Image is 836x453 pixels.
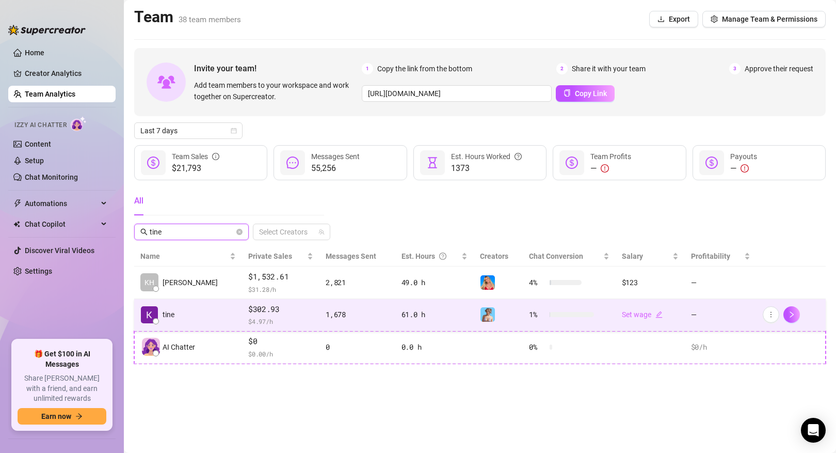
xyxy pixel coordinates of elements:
span: $0 [248,335,313,348]
div: $0 /h [691,341,750,353]
span: Messages Sent [326,252,376,260]
div: $123 [622,277,679,288]
div: Open Intercom Messenger [801,418,826,443]
button: Copy Link [556,85,615,102]
a: Creator Analytics [25,65,107,82]
div: — [590,162,631,175]
span: download [657,15,665,23]
button: Export [649,11,698,27]
span: dollar-circle [705,157,718,169]
span: Chat Copilot [25,216,98,232]
span: arrow-right [75,413,83,420]
span: Export [669,15,690,23]
div: 0.0 h [401,341,468,353]
span: AI Chatter [163,341,195,353]
span: question-circle [515,151,522,162]
a: Home [25,49,44,57]
span: copy [564,89,571,97]
span: 🎁 Get $100 in AI Messages [18,349,106,369]
th: Creators [474,246,523,267]
span: Share [PERSON_NAME] with a friend, and earn unlimited rewards [18,373,106,404]
span: Profitability [691,252,730,260]
span: $ 31.28 /h [248,284,313,294]
img: Chat Copilot [13,221,20,228]
div: Est. Hours Worked [451,151,522,162]
span: 4 % [529,277,545,288]
span: Share it with your team [572,63,646,74]
th: Name [134,246,242,267]
a: Set wageedit [622,310,663,319]
img: izzy-ai-chatter-avatar-DDCN_rTZ.svg [142,338,160,356]
a: Content [25,140,51,148]
span: 2 [556,63,568,74]
img: Ashley [480,275,495,290]
span: Izzy AI Chatter [14,120,67,130]
span: Name [140,251,228,262]
span: team [318,229,325,235]
img: tine [141,306,158,323]
span: 1 [362,63,373,74]
span: 0 % [529,341,545,353]
span: 3 [729,63,741,74]
span: 55,256 [311,162,360,175]
span: $ 4.97 /h [248,316,313,326]
div: 2,821 [326,277,389,288]
td: — [685,299,757,332]
td: — [685,267,757,299]
img: Vanessa [480,307,495,322]
span: Copy Link [575,89,607,98]
span: exclamation-circle [601,164,609,173]
div: 61.0 h [401,309,468,320]
span: search [140,228,148,236]
div: All [134,195,143,207]
div: 1,678 [326,309,389,320]
span: Salary [622,252,643,260]
span: tine [163,309,174,320]
span: more [767,311,775,318]
span: Approve their request [745,63,813,74]
span: Private Sales [248,252,292,260]
span: 38 team members [179,15,241,24]
span: $1,532.61 [248,271,313,283]
span: Automations [25,195,98,212]
img: AI Chatter [71,116,87,131]
span: Add team members to your workspace and work together on Supercreator. [194,80,358,102]
span: [PERSON_NAME] [163,277,218,288]
div: 49.0 h [401,277,468,288]
span: $ 0.00 /h [248,349,313,359]
span: Payouts [730,152,757,161]
div: 0 [326,341,389,353]
span: Earn now [41,412,71,420]
a: Setup [25,157,44,165]
span: setting [711,15,718,23]
span: $21,793 [172,162,219,175]
span: Last 7 days [140,123,236,138]
button: Earn nowarrow-right [18,408,106,425]
span: Copy the link from the bottom [377,63,472,74]
span: dollar-circle [147,157,159,169]
span: exclamation-circle [741,164,749,173]
div: Est. Hours [401,251,460,262]
input: Search members [150,226,234,238]
span: message [286,157,299,169]
span: KH [144,277,154,288]
h2: Team [134,7,241,27]
span: hourglass [426,157,439,169]
span: $302.93 [248,303,313,316]
span: question-circle [439,251,446,262]
a: Settings [25,267,52,275]
span: right [788,311,795,318]
a: Discover Viral Videos [25,246,94,255]
img: logo-BBDzfeDw.svg [8,25,86,35]
div: — [730,162,757,175]
div: Team Sales [172,151,219,162]
button: close-circle [236,229,243,235]
span: edit [655,311,663,318]
span: 1 % [529,309,545,320]
span: Chat Conversion [529,252,583,260]
span: thunderbolt [13,199,22,208]
span: 1373 [451,162,522,175]
span: calendar [231,128,237,134]
span: Invite your team! [194,62,362,75]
